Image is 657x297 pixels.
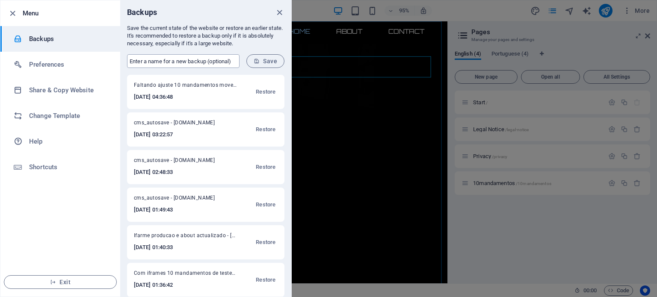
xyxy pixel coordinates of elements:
h6: Change Template [29,111,108,121]
h6: [DATE] 01:40:33 [134,242,237,253]
button: Save [246,54,284,68]
span: cms_autosave - [DOMAIN_NAME] [134,194,226,205]
h6: [DATE] 02:48:33 [134,167,226,177]
h6: Help [29,136,108,147]
span: Restore [256,87,275,97]
button: Restore [254,82,278,102]
button: Restore [254,232,278,253]
span: cms_autosave - [DOMAIN_NAME] [134,119,226,129]
span: Ifarme producao e about actualizado - social.kwmadeira.pt [134,232,237,242]
h6: [DATE] 01:49:43 [134,205,226,215]
h6: Preferences [29,59,108,70]
button: Restore [254,270,278,290]
input: Enter a name for a new backup (optional) [127,54,240,68]
button: Restore [254,157,278,177]
span: Restore [256,124,275,135]
button: Exit [4,275,117,289]
h6: Shortcuts [29,162,108,172]
h6: Backups [29,34,108,44]
h6: Share & Copy Website [29,85,108,95]
a: Help [0,129,120,154]
span: cms_autosave - [DOMAIN_NAME] [134,157,226,167]
button: Restore [254,119,278,140]
span: Save [254,58,277,65]
button: Restore [254,194,278,215]
h6: [DATE] 04:36:48 [134,92,237,102]
span: Com iframes 10 mandamentos de testes - social.kwmadeira.pt [134,270,237,280]
span: Restore [256,162,275,172]
span: Exit [11,279,109,285]
button: close [274,7,284,18]
p: Save the current state of the website or restore an earlier state. It's recommended to restore a ... [127,24,284,47]
span: Restore [256,237,275,247]
span: Restore [256,275,275,285]
h6: Menu [23,8,113,18]
h6: [DATE] 01:36:42 [134,280,237,290]
h6: Backups [127,7,157,18]
h6: [DATE] 03:22:57 [134,129,226,140]
span: Faltando ajuste 10 mandamentos movel e email - social.kwmadeira.pt [134,82,237,92]
span: Restore [256,200,275,210]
